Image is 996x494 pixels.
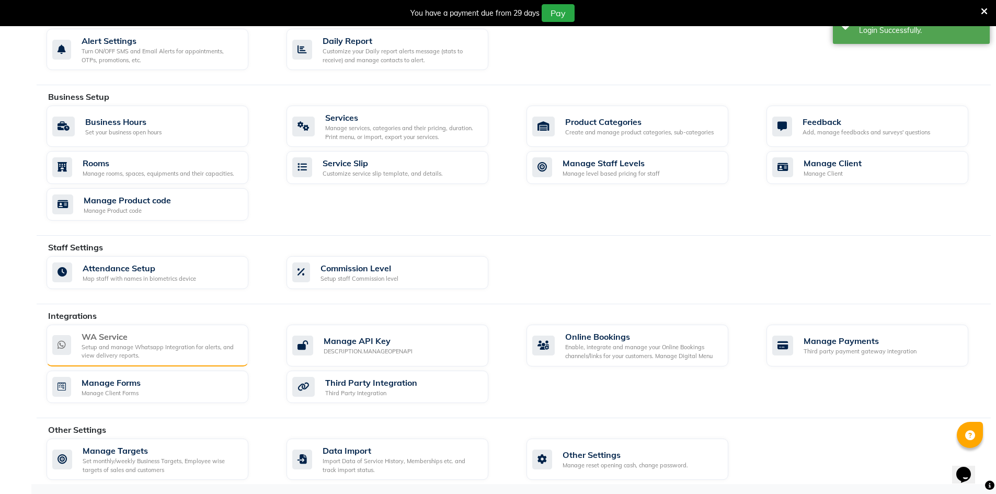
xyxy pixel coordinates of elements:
div: Import Data of Service History, Memberships etc. and track import status. [323,457,480,474]
a: Data ImportImport Data of Service History, Memberships etc. and track import status. [287,439,511,480]
div: Commission Level [320,262,398,274]
button: Pay [542,4,575,22]
div: Alert Settings [82,35,240,47]
a: RoomsManage rooms, spaces, equipments and their capacities. [47,151,271,184]
a: Manage Product codeManage Product code [47,188,271,221]
div: Online Bookings [565,330,720,343]
div: Enable, integrate and manage your Online Bookings channels/links for your customers. Manage Digit... [565,343,720,360]
div: Manage API Key [324,335,413,347]
div: Product Categories [565,116,714,128]
div: Manage level based pricing for staff [563,169,660,178]
div: Customize your Daily report alerts message (stats to receive) and manage contacts to alert. [323,47,480,64]
div: Business Hours [85,116,162,128]
div: Manage Payments [804,335,917,347]
div: Service Slip [323,157,443,169]
a: Online BookingsEnable, integrate and manage your Online Bookings channels/links for your customer... [526,325,751,366]
div: Setup staff Commission level [320,274,398,283]
div: Setup and manage Whatsapp Integration for alerts, and view delivery reports. [82,343,240,360]
div: Customize service slip template, and details. [323,169,443,178]
div: Manage Staff Levels [563,157,660,169]
div: Services [325,111,480,124]
div: Manage Client [804,157,862,169]
a: Service SlipCustomize service slip template, and details. [287,151,511,184]
div: Create and manage product categories, sub-categories [565,128,714,137]
div: Manage Forms [82,376,141,389]
div: Other Settings [563,449,688,461]
a: Manage PaymentsThird party payment gateway integration [766,325,991,366]
div: Rooms [83,157,234,169]
div: You have a payment due from 29 days [410,8,540,19]
a: Business HoursSet your business open hours [47,106,271,147]
div: Feedback [803,116,930,128]
div: Attendance Setup [83,262,196,274]
a: Daily ReportCustomize your Daily report alerts message (stats to receive) and manage contacts to ... [287,29,511,70]
a: Manage TargetsSet monthly/weekly Business Targets, Employee wise targets of sales and customers [47,439,271,480]
div: Add, manage feedbacks and surveys' questions [803,128,930,137]
div: Manage Client Forms [82,389,141,398]
div: Third Party Integration [325,389,417,398]
a: FeedbackAdd, manage feedbacks and surveys' questions [766,106,991,147]
a: Manage Staff LevelsManage level based pricing for staff [526,151,751,184]
div: Set your business open hours [85,128,162,137]
a: Attendance SetupMap staff with names in biometrics device [47,256,271,289]
a: Manage ClientManage Client [766,151,991,184]
div: Set monthly/weekly Business Targets, Employee wise targets of sales and customers [83,457,240,474]
div: Manage Product code [84,194,171,206]
div: Third Party Integration [325,376,417,389]
div: WA Service [82,330,240,343]
iframe: chat widget [952,452,986,484]
div: Manage Client [804,169,862,178]
a: Manage FormsManage Client Forms [47,371,271,404]
a: Third Party IntegrationThird Party Integration [287,371,511,404]
div: Turn ON/OFF SMS and Email Alerts for appointments, OTPs, promotions, etc. [82,47,240,64]
div: Manage Product code [84,206,171,215]
a: Commission LevelSetup staff Commission level [287,256,511,289]
a: Manage API KeyDESCRIPTION.MANAGEOPENAPI [287,325,511,366]
a: Other SettingsManage reset opening cash, change password. [526,439,751,480]
div: Daily Report [323,35,480,47]
div: Map staff with names in biometrics device [83,274,196,283]
div: DESCRIPTION.MANAGEOPENAPI [324,347,413,356]
div: Manage services, categories and their pricing, duration. Print menu, or import, export your servi... [325,124,480,141]
div: Manage rooms, spaces, equipments and their capacities. [83,169,234,178]
a: WA ServiceSetup and manage Whatsapp Integration for alerts, and view delivery reports. [47,325,271,366]
div: Third party payment gateway integration [804,347,917,356]
a: ServicesManage services, categories and their pricing, duration. Print menu, or import, export yo... [287,106,511,147]
div: Login Successfully. [859,25,982,36]
a: Alert SettingsTurn ON/OFF SMS and Email Alerts for appointments, OTPs, promotions, etc. [47,29,271,70]
div: Data Import [323,444,480,457]
div: Manage Targets [83,444,240,457]
a: Product CategoriesCreate and manage product categories, sub-categories [526,106,751,147]
div: Manage reset opening cash, change password. [563,461,688,470]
